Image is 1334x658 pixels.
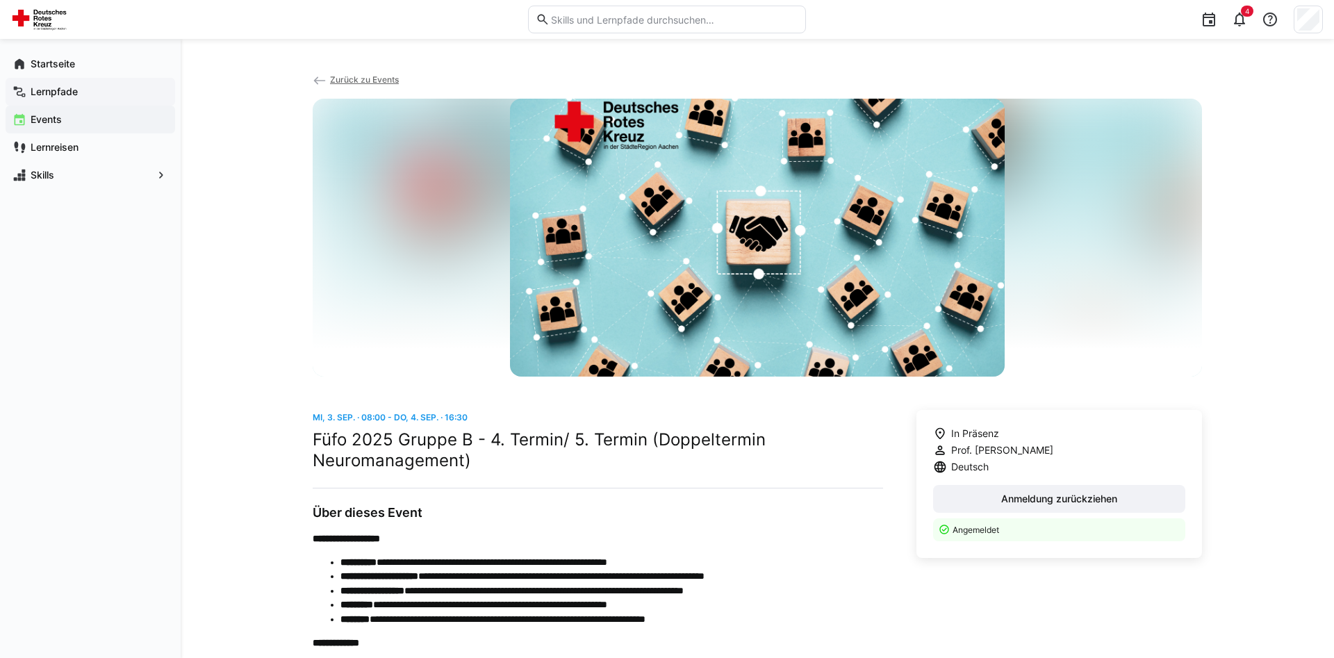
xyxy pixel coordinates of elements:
[951,427,999,441] span: In Präsenz
[313,429,883,471] h2: Füfo 2025 Gruppe B - 4. Termin/ 5. Termin (Doppeltermin Neuromanagement)
[1245,7,1249,15] span: 4
[313,505,883,520] h3: Über dieses Event
[933,485,1185,513] button: Anmeldung zurückziehen
[313,74,399,85] a: Zurück zu Events
[550,13,798,26] input: Skills und Lernpfade durchsuchen…
[313,412,468,422] span: Mi, 3. Sep. · 08:00 - Do, 4. Sep. · 16:30
[951,443,1053,457] span: Prof. [PERSON_NAME]
[951,460,989,474] span: Deutsch
[953,524,1177,536] p: Angemeldet
[999,492,1119,506] span: Anmeldung zurückziehen
[330,74,399,85] span: Zurück zu Events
